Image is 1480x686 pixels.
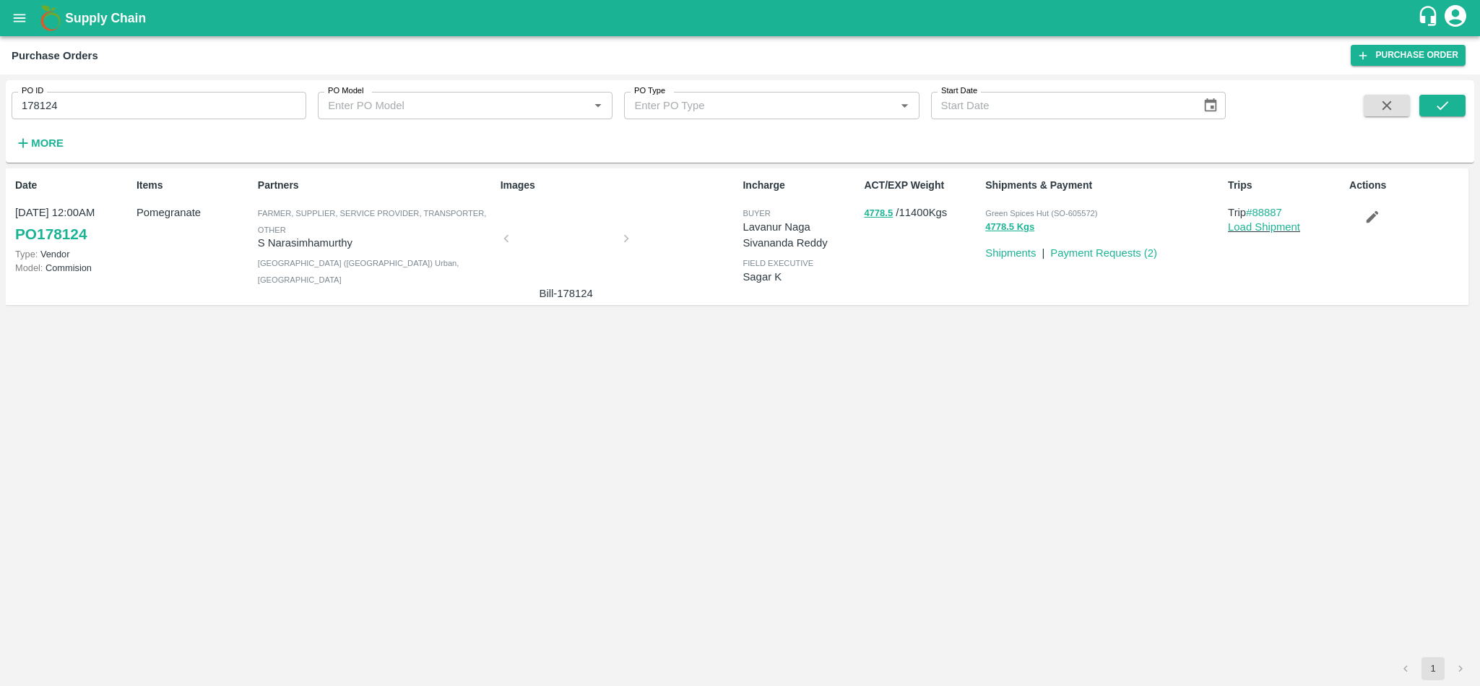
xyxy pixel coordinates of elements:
[895,96,914,115] button: Open
[931,92,1191,119] input: Start Date
[743,209,770,218] span: buyer
[1197,92,1224,119] button: Choose date
[328,85,364,97] label: PO Model
[1442,3,1468,33] div: account of current user
[985,247,1036,259] a: Shipments
[31,137,64,149] strong: More
[1228,221,1300,233] a: Load Shipment
[501,178,737,193] p: Images
[1349,178,1465,193] p: Actions
[743,178,858,193] p: Incharge
[634,85,665,97] label: PO Type
[137,205,252,220] p: Pomegranate
[743,219,858,252] p: Lavanur Naga Sivananda Reddy
[258,259,459,283] span: [GEOGRAPHIC_DATA] ([GEOGRAPHIC_DATA]) Urban , [GEOGRAPHIC_DATA]
[15,221,87,247] a: PO178124
[3,1,36,35] button: open drawer
[1392,657,1474,680] nav: pagination navigation
[628,96,872,115] input: Enter PO Type
[864,178,979,193] p: ACT/EXP Weight
[864,205,893,222] button: 4778.5
[1036,239,1044,261] div: |
[15,205,131,220] p: [DATE] 12:00AM
[15,261,131,275] p: Commision
[22,85,43,97] label: PO ID
[15,262,43,273] span: Model:
[1050,247,1157,259] a: Payment Requests (2)
[1351,45,1466,66] a: Purchase Order
[512,286,620,301] p: Bill-178124
[1228,178,1343,193] p: Trips
[65,8,1417,28] a: Supply Chain
[1228,205,1343,220] p: Trip
[1421,657,1445,680] button: page 1
[322,96,566,115] input: Enter PO Model
[137,178,252,193] p: Items
[65,11,146,25] b: Supply Chain
[985,209,1097,218] span: Green Spices Hut (SO-605572)
[743,259,813,267] span: field executive
[985,219,1034,236] button: 4778.5 Kgs
[258,235,495,251] p: S Narasimhamurthy
[15,178,131,193] p: Date
[1246,207,1282,218] a: #88887
[12,92,306,119] input: Enter PO ID
[941,85,977,97] label: Start Date
[15,249,38,260] span: Type:
[258,209,487,233] span: Farmer, Supplier, Service Provider, Transporter, Other
[1417,5,1442,31] div: customer-support
[985,178,1222,193] p: Shipments & Payment
[743,269,858,285] p: Sagar K
[36,4,65,33] img: logo
[589,96,607,115] button: Open
[864,205,979,221] p: / 11400 Kgs
[12,131,67,155] button: More
[12,46,98,65] div: Purchase Orders
[15,247,131,261] p: Vendor
[258,178,495,193] p: Partners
